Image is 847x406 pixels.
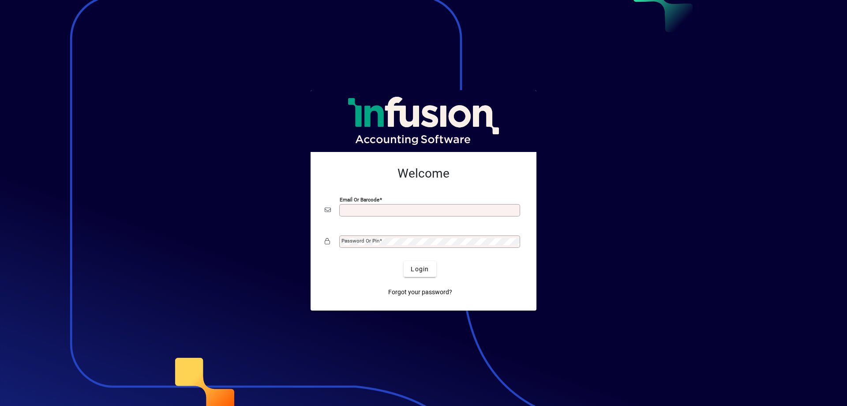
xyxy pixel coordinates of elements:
[341,238,379,244] mat-label: Password or Pin
[340,197,379,203] mat-label: Email or Barcode
[385,284,456,300] a: Forgot your password?
[325,166,522,181] h2: Welcome
[388,288,452,297] span: Forgot your password?
[404,261,436,277] button: Login
[411,265,429,274] span: Login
